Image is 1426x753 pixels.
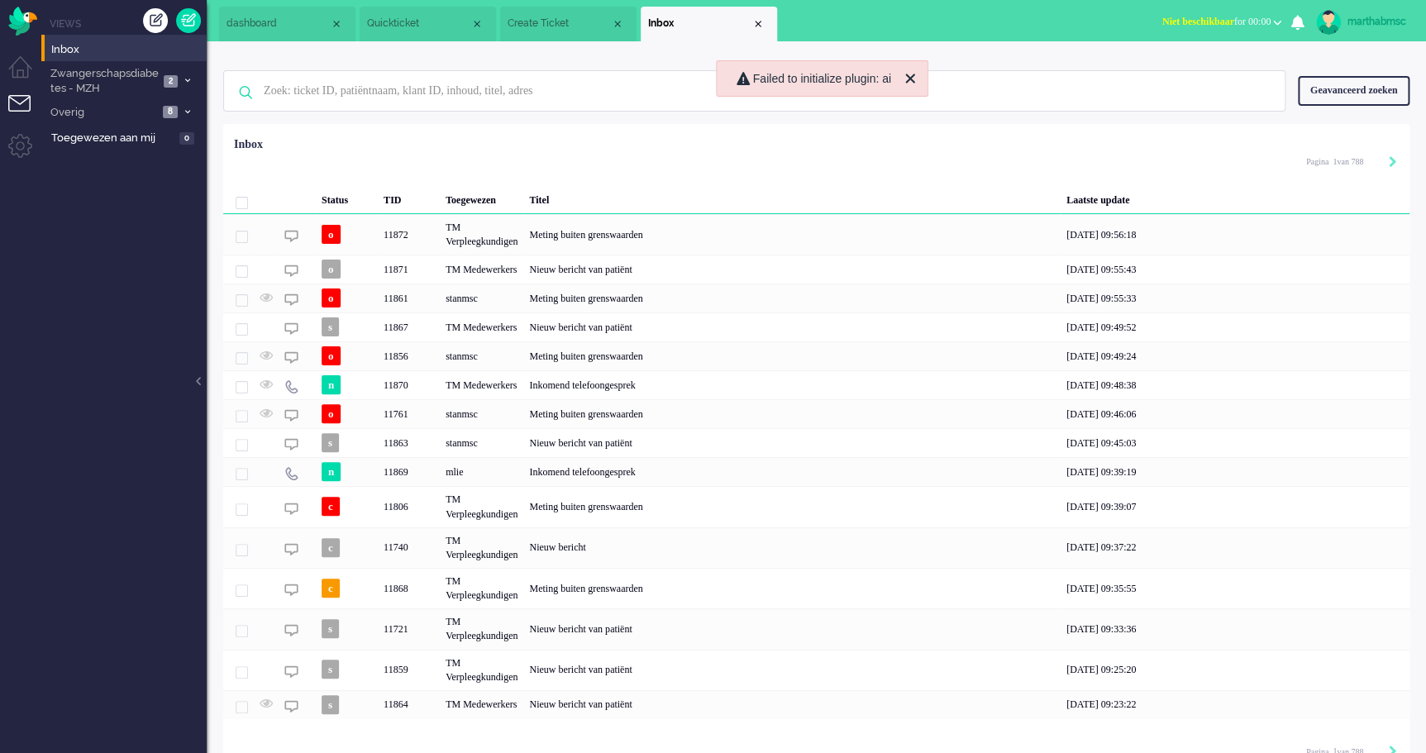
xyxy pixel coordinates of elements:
[753,72,891,85] p: Failed to initialize plugin: ai
[284,583,298,597] img: ic_chat_grey.svg
[284,542,298,556] img: ic_chat_grey.svg
[322,260,341,279] span: o
[176,8,201,33] a: Quick Ticket
[227,17,330,31] span: dashboard
[378,255,440,284] div: 11871
[163,106,178,118] span: 8
[523,650,1061,690] div: Nieuw bericht van patiënt
[223,341,1409,370] div: 11856
[523,527,1061,568] div: Nieuw bericht
[367,17,470,31] span: Quickticket
[1061,486,1409,527] div: [DATE] 09:39:07
[48,40,207,58] a: Inbox
[251,71,1262,111] input: Zoek: ticket ID, patiëntnaam, klant ID, inhoud, titel, adres
[523,457,1061,486] div: Inkomend telefoongesprek
[523,312,1061,341] div: Nieuw bericht van patiënt
[330,17,343,31] div: Close tab
[8,56,45,93] li: Dashboard menu
[8,7,37,36] img: flow_omnibird.svg
[440,457,523,486] div: mlie
[164,75,178,88] span: 2
[1061,312,1409,341] div: [DATE] 09:49:52
[223,457,1409,486] div: 11869
[751,17,765,31] div: Close tab
[284,502,298,516] img: ic_chat_grey.svg
[378,568,440,608] div: 11868
[284,437,298,451] img: ic_chat_grey.svg
[284,322,298,336] img: ic_chat_grey.svg
[440,690,523,719] div: TM Medewerkers
[51,42,207,58] span: Inbox
[219,7,355,41] li: Dashboard
[223,568,1409,608] div: 11868
[378,399,440,428] div: 11761
[440,341,523,370] div: stanmsc
[48,128,207,146] a: Toegewezen aan mij 0
[523,568,1061,608] div: Meting buiten grenswaarden
[322,579,340,598] span: c
[1152,5,1291,41] li: Niet beschikbaarfor 00:00
[322,695,339,714] span: s
[378,341,440,370] div: 11856
[440,527,523,568] div: TM Verpleegkundigen
[440,399,523,428] div: stanmsc
[1298,76,1409,105] div: Geavanceerd zoeken
[223,527,1409,568] div: 11740
[523,690,1061,719] div: Nieuw bericht van patiënt
[1152,10,1291,34] button: Niet beschikbaarfor 00:00
[322,404,341,423] span: o
[322,433,339,452] span: s
[48,66,159,97] span: Zwangerschapsdiabetes - MZH
[508,17,611,31] span: Create Ticket
[378,527,440,568] div: 11740
[223,312,1409,341] div: 11867
[1328,156,1337,168] input: Page
[223,255,1409,284] div: 11871
[284,408,298,422] img: ic_chat_grey.svg
[143,8,168,33] div: Creëer ticket
[284,379,298,393] img: ic_telephone_grey.svg
[523,255,1061,284] div: Nieuw bericht van patiënt
[378,428,440,457] div: 11863
[523,486,1061,527] div: Meting buiten grenswaarden
[1347,13,1409,30] div: marthabmsc
[378,284,440,312] div: 11861
[440,608,523,649] div: TM Verpleegkundigen
[440,568,523,608] div: TM Verpleegkundigen
[1061,457,1409,486] div: [DATE] 09:39:19
[440,428,523,457] div: stanmsc
[48,105,158,121] span: Overig
[1316,10,1341,35] img: avatar
[378,650,440,690] div: 11859
[378,690,440,719] div: 11864
[611,17,624,31] div: Close tab
[1389,155,1397,171] div: Next
[8,95,45,132] li: Tickets menu
[523,399,1061,428] div: Meting buiten grenswaarden
[223,214,1409,255] div: 11872
[648,17,751,31] span: Inbox
[1061,568,1409,608] div: [DATE] 09:35:55
[284,293,298,307] img: ic_chat_grey.svg
[223,370,1409,399] div: 11870
[1306,149,1397,174] div: Pagination
[322,538,340,557] span: c
[224,71,267,114] img: ic-search-icon.svg
[1061,284,1409,312] div: [DATE] 09:55:33
[223,486,1409,527] div: 11806
[523,428,1061,457] div: Nieuw bericht van patiënt
[322,497,340,516] span: c
[378,486,440,527] div: 11806
[1061,341,1409,370] div: [DATE] 09:49:24
[223,428,1409,457] div: 11863
[1061,527,1409,568] div: [DATE] 09:37:22
[378,312,440,341] div: 11867
[523,181,1061,214] div: Titel
[284,623,298,637] img: ic_chat_grey.svg
[1162,16,1234,27] span: Niet beschikbaar
[284,466,298,480] img: ic_telephone_grey.svg
[523,608,1061,649] div: Nieuw bericht van patiënt
[223,399,1409,428] div: 11761
[1061,255,1409,284] div: [DATE] 09:55:43
[1061,650,1409,690] div: [DATE] 09:25:20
